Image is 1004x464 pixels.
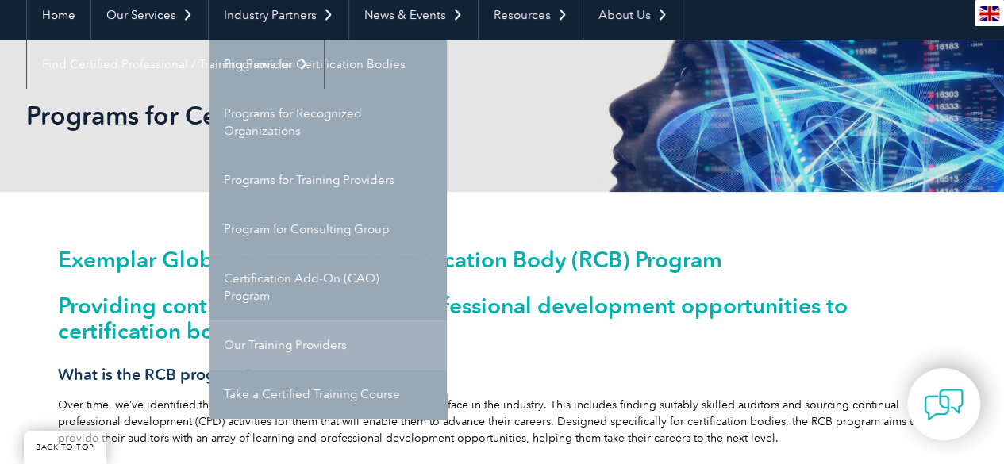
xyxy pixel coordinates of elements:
a: Our Training Providers [209,320,447,370]
a: Programs for Recognized Organizations [209,89,447,155]
a: Find Certified Professional / Training Provider [27,40,324,89]
img: en [979,6,999,21]
h2: Providing continued learning and professional development opportunities to certification bodies a... [58,293,947,343]
h3: What is the RCB program? [58,365,947,385]
a: Programs for Training Providers [209,155,447,205]
a: Program for Consulting Group [209,205,447,254]
a: Certification Add-On (CAO) Program [209,254,447,320]
a: Take a Certified Training Course [209,370,447,419]
a: BACK TO TOP [24,431,106,464]
img: contact-chat.png [924,385,964,424]
h1: Exemplar Global’s Recognized Certification Body (RCB) Program [58,247,947,271]
h2: Programs for Certification Bodies [26,103,693,128]
a: Programs for Certification Bodies [209,40,447,89]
